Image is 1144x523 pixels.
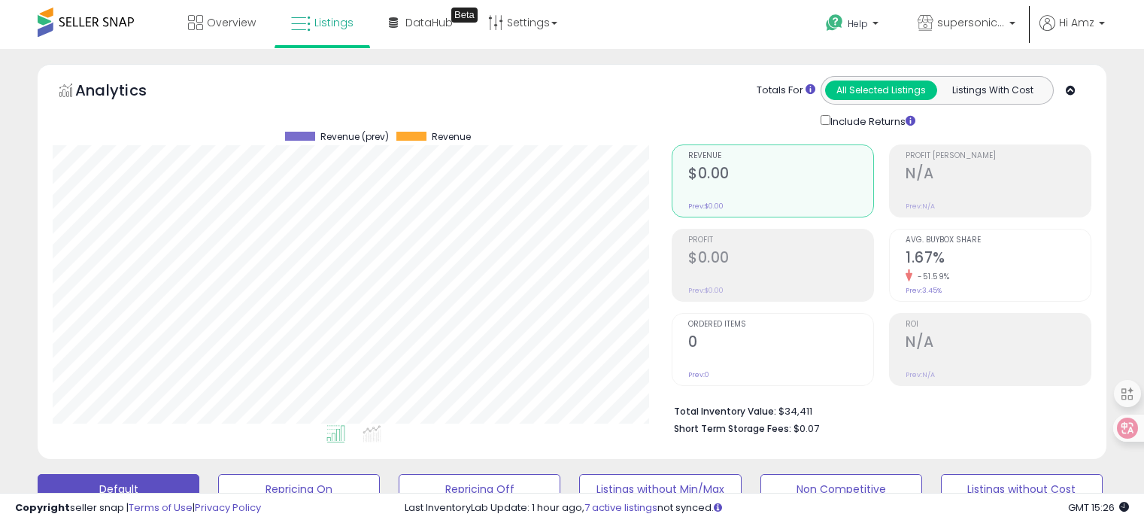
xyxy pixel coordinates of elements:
[314,15,354,30] span: Listings
[937,15,1005,30] span: supersonic supply
[757,84,815,98] div: Totals For
[941,474,1103,504] button: Listings without Cost
[1059,15,1094,30] span: Hi Amz
[405,15,453,30] span: DataHub
[405,501,1129,515] div: Last InventoryLab Update: 1 hour ago, not synced.
[688,249,873,269] h2: $0.00
[129,500,193,515] a: Terms of Use
[906,286,942,295] small: Prev: 3.45%
[579,474,741,504] button: Listings without Min/Max
[38,474,199,504] button: Default
[906,321,1091,329] span: ROI
[794,421,819,436] span: $0.07
[825,14,844,32] i: Get Help
[75,80,176,105] h5: Analytics
[15,500,70,515] strong: Copyright
[906,165,1091,185] h2: N/A
[207,15,256,30] span: Overview
[451,8,478,23] div: Tooltip anchor
[906,370,935,379] small: Prev: N/A
[584,500,657,515] a: 7 active listings
[688,370,709,379] small: Prev: 0
[15,501,261,515] div: seller snap | |
[674,401,1080,419] li: $34,411
[906,236,1091,245] span: Avg. Buybox Share
[688,152,873,160] span: Revenue
[432,132,471,142] span: Revenue
[906,202,935,211] small: Prev: N/A
[912,271,950,282] small: -51.59%
[688,321,873,329] span: Ordered Items
[906,333,1091,354] h2: N/A
[1068,500,1129,515] span: 2025-09-15 15:26 GMT
[688,333,873,354] h2: 0
[674,405,776,418] b: Total Inventory Value:
[674,422,791,435] b: Short Term Storage Fees:
[688,286,724,295] small: Prev: $0.00
[825,81,937,100] button: All Selected Listings
[1039,15,1105,49] a: Hi Amz
[936,81,1048,100] button: Listings With Cost
[848,17,868,30] span: Help
[399,474,560,504] button: Repricing Off
[320,132,389,142] span: Revenue (prev)
[760,474,922,504] button: Non Competitive
[195,500,261,515] a: Privacy Policy
[688,165,873,185] h2: $0.00
[906,152,1091,160] span: Profit [PERSON_NAME]
[809,112,933,129] div: Include Returns
[688,202,724,211] small: Prev: $0.00
[814,2,894,49] a: Help
[218,474,380,504] button: Repricing On
[688,236,873,245] span: Profit
[906,249,1091,269] h2: 1.67%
